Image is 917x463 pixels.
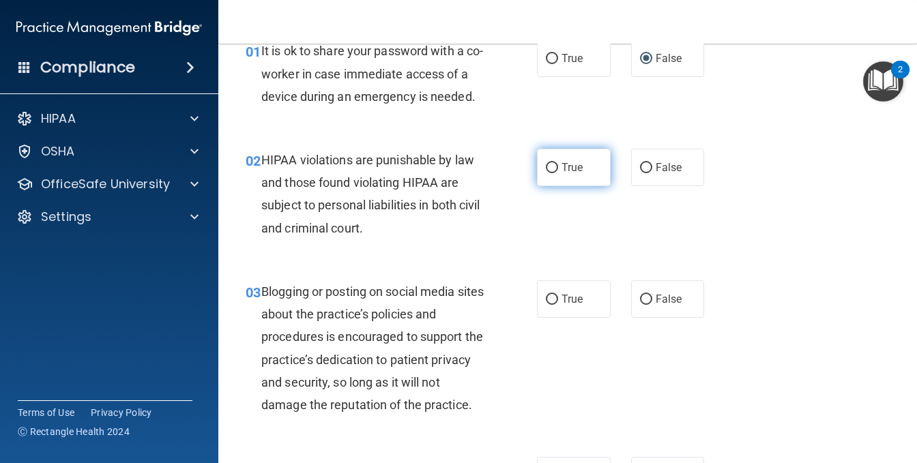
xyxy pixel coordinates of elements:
a: OfficeSafe University [16,176,199,192]
span: 01 [246,44,261,60]
span: True [562,293,583,305]
span: HIPAA violations are punishable by law and those found violating HIPAA are subject to personal li... [261,153,480,235]
span: False [656,161,682,174]
span: Blogging or posting on social media sites about the practice’s policies and procedures is encoura... [261,284,484,412]
input: True [546,295,558,305]
input: False [640,54,652,64]
span: Ⓒ Rectangle Health 2024 [18,425,130,438]
a: Settings [16,209,199,225]
div: 2 [898,70,903,87]
input: False [640,295,652,305]
img: PMB logo [16,14,202,42]
p: HIPAA [41,110,76,127]
input: False [640,163,652,173]
a: Privacy Policy [91,406,152,419]
p: OSHA [41,143,75,160]
a: OSHA [16,143,199,160]
input: True [546,163,558,173]
span: It is ok to share your password with a co-worker in case immediate access of a device during an e... [261,44,483,103]
a: Terms of Use [18,406,74,419]
input: True [546,54,558,64]
span: False [656,293,682,305]
p: OfficeSafe University [41,176,170,192]
a: HIPAA [16,110,199,127]
span: 03 [246,284,261,301]
iframe: Drift Widget Chat Controller [682,367,901,421]
h4: Compliance [40,58,135,77]
span: True [562,161,583,174]
span: True [562,52,583,65]
p: Settings [41,209,91,225]
span: 02 [246,153,261,169]
span: False [656,52,682,65]
button: Open Resource Center, 2 new notifications [863,61,903,102]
